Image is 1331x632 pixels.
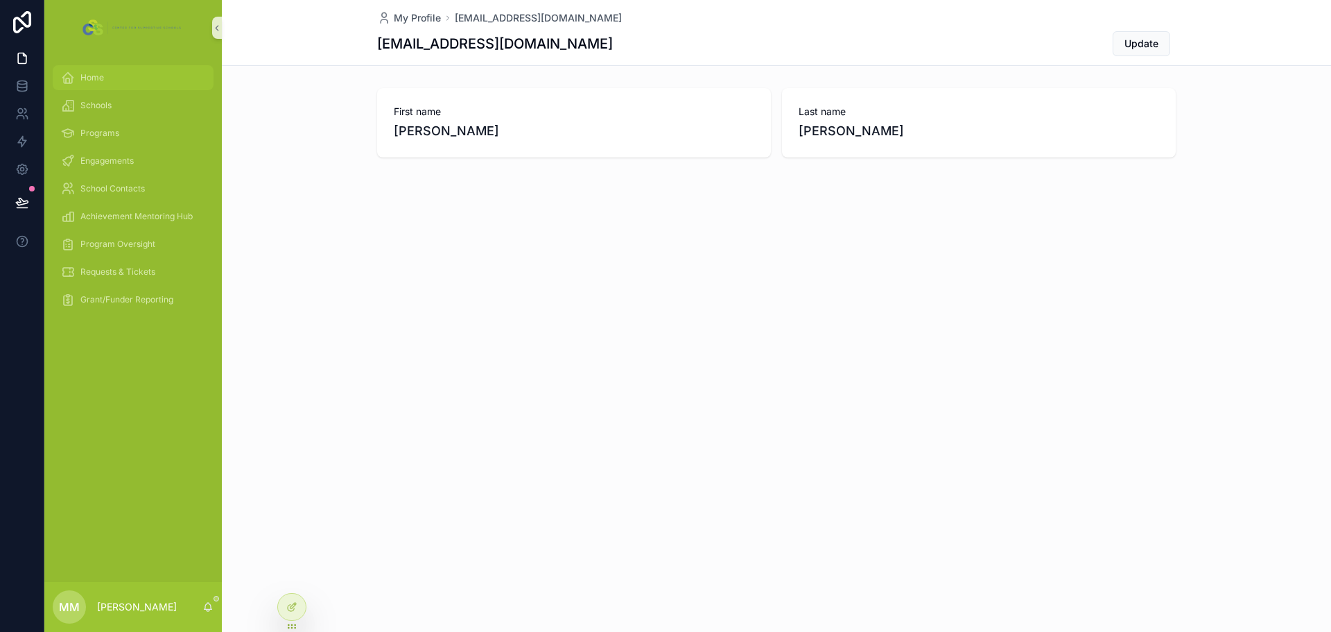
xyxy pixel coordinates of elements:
a: Home [53,65,214,90]
p: [PERSON_NAME] [97,600,177,614]
span: Engagements [80,155,134,166]
span: [PERSON_NAME] [799,121,1159,141]
span: My Profile [394,11,441,25]
a: Schools [53,93,214,118]
span: MM [59,599,80,615]
span: Achievement Mentoring Hub [80,211,193,222]
a: Grant/Funder Reporting [53,287,214,312]
span: Grant/Funder Reporting [80,294,173,305]
span: School Contacts [80,183,145,194]
span: [PERSON_NAME] [394,121,754,141]
span: Last name [799,105,1159,119]
button: Update [1113,31,1170,56]
span: Home [80,72,104,83]
span: Programs [80,128,119,139]
span: First name [394,105,754,119]
a: Engagements [53,148,214,173]
span: Program Oversight [80,239,155,250]
span: Requests & Tickets [80,266,155,277]
h1: [EMAIL_ADDRESS][DOMAIN_NAME] [377,34,613,53]
a: Program Oversight [53,232,214,257]
a: Programs [53,121,214,146]
a: Achievement Mentoring Hub [53,204,214,229]
img: App logo [80,17,186,39]
a: Requests & Tickets [53,259,214,284]
span: Schools [80,100,112,111]
a: [EMAIL_ADDRESS][DOMAIN_NAME] [455,11,622,25]
div: scrollable content [44,55,222,330]
a: School Contacts [53,176,214,201]
span: Update [1124,37,1158,51]
a: My Profile [377,11,441,25]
